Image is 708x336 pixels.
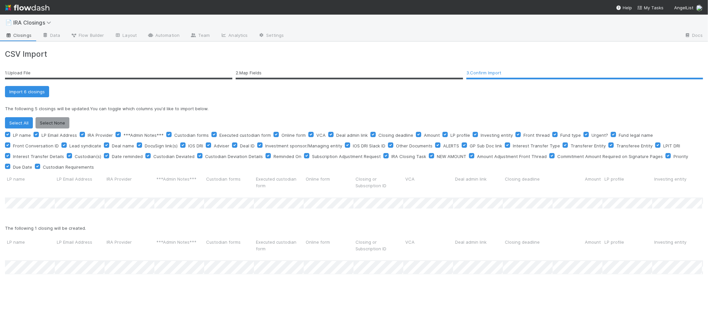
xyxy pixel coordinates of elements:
label: Subscription Adjustment Request [312,152,381,160]
label: GP Sub Doc link [470,142,502,150]
div: Investing entity [652,237,702,260]
label: Interest Transfer Details [13,152,64,160]
div: LP name [5,237,55,260]
label: Deal ID [240,142,255,150]
div: LP profile [602,237,652,260]
a: Automation [142,31,185,41]
label: Interest Transfer Type [513,142,560,150]
span: My Tasks [637,5,664,10]
div: Executed custodian form [254,174,304,197]
label: Transferee Entity [616,142,653,150]
div: Amount [553,174,602,197]
label: Lead syndicate [69,142,101,150]
div: Deal admin link [453,237,503,260]
label: Online form [281,131,306,139]
label: Custodian(s) [75,152,101,160]
span: 📄 [5,20,12,25]
span: Closings [5,32,32,39]
img: avatar_cbf6e7c1-1692-464b-bc1b-b8582b2cbdce.png [696,5,703,11]
li: 1 . Upload File [5,68,232,79]
li: 2 . Map Fields [236,68,463,79]
label: Front thread [523,131,550,139]
label: NEW AMOUNT [437,152,466,160]
label: Commitment Amount Required on Signature Pages [557,152,663,160]
label: Due Date [13,163,32,171]
label: Fund type [560,131,581,139]
label: Date reminded [112,152,143,160]
div: LP Email Address [55,174,105,197]
p: The following 1 closing will be created. [5,225,703,231]
p: The following 5 closings will be updated. You can toggle which columns you'd like to import below. [5,105,703,112]
div: Executed custodian form [254,237,304,260]
label: Transferer Entity [571,142,606,150]
li: 3 . Confirm Import [466,68,703,79]
div: Help [616,4,632,11]
label: ALERTS [443,142,459,150]
div: Deal admin link [453,174,503,197]
label: Investing entity [481,131,513,139]
label: Amount Adjustment Front Thread [477,152,547,160]
div: LP name [5,174,55,197]
div: Closing deadline [503,174,553,197]
label: LP name [13,131,31,139]
label: Custodian forms [174,131,209,139]
label: Closing deadline [378,131,413,139]
button: Import 6 closings [5,86,49,97]
a: Analytics [215,31,253,41]
div: Online form [304,237,354,260]
label: Reminded On [274,152,301,160]
div: LP Email Address [55,237,105,260]
label: Adviser [214,142,229,150]
div: IRA Provider [105,237,154,260]
div: LP profile [602,174,652,197]
a: Flow Builder [65,31,109,41]
span: IRA Closings [13,19,54,26]
label: DocuSign link(s) [145,142,178,150]
div: IRA Provider [105,174,154,197]
a: Data [37,31,65,41]
button: Select All [5,117,33,128]
label: LPIT DRI [663,142,680,150]
div: VCA [403,174,453,197]
label: Amount [424,131,440,139]
label: Deal name [112,142,134,150]
label: Other Documents [396,142,433,150]
a: Settings [253,31,289,41]
div: Closing or Subscription ID [354,174,403,197]
label: LP Email Address [41,131,77,139]
div: Closing deadline [503,237,553,260]
span: Flow Builder [71,32,104,39]
a: Layout [109,31,142,41]
label: IRA Closing Task [391,152,426,160]
label: LP profile [450,131,470,139]
img: logo-inverted-e16ddd16eac7371096b0.svg [5,2,49,13]
button: Select None [36,117,69,128]
label: IOS DRI Slack ID [353,142,385,150]
label: Investment sponsor/Managing entity [265,142,342,150]
label: Custodian Deviated [153,152,195,160]
div: Custodian forms [204,237,254,260]
label: Fund legal name [619,131,653,139]
h3: CSV Import [5,49,703,58]
div: VCA [403,237,453,260]
label: Executed custodian form [219,131,271,139]
label: Priority [673,152,688,160]
label: Urgent? [591,131,608,139]
label: IRA Provider [88,131,113,139]
label: Deal admin link [336,131,368,139]
label: Custodian Requirements [43,163,94,171]
label: IOS DRI [188,142,203,150]
a: Docs [679,31,708,41]
span: AngelList [674,5,693,10]
a: Team [185,31,215,41]
div: Online form [304,174,354,197]
div: Amount [553,237,602,260]
a: My Tasks [637,4,664,11]
label: VCA [316,131,326,139]
label: Front Conversation ID [13,142,59,150]
div: Custodian forms [204,174,254,197]
div: Closing or Subscription ID [354,237,403,260]
div: Investing entity [652,174,702,197]
label: Custodian Deviation Details [205,152,263,160]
